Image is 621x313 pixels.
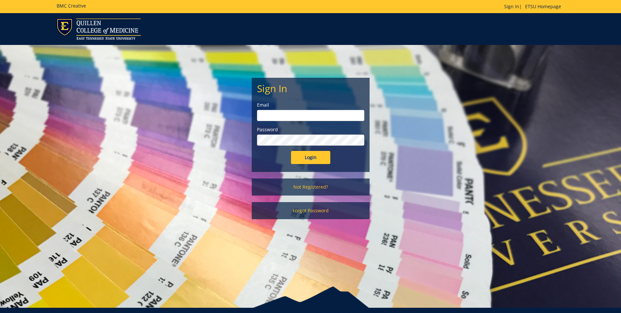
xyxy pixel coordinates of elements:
[257,126,364,133] label: Password
[57,3,86,8] h5: BMC Creative
[257,83,364,94] h2: Sign In
[504,3,519,10] a: Sign In
[252,178,370,196] a: Not Registered?
[257,102,364,108] label: Email
[57,18,141,40] img: ETSU logo
[291,151,330,164] input: Login
[522,3,564,10] a: ETSU Homepage
[504,3,564,10] p: |
[252,202,370,219] a: Forgot Password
